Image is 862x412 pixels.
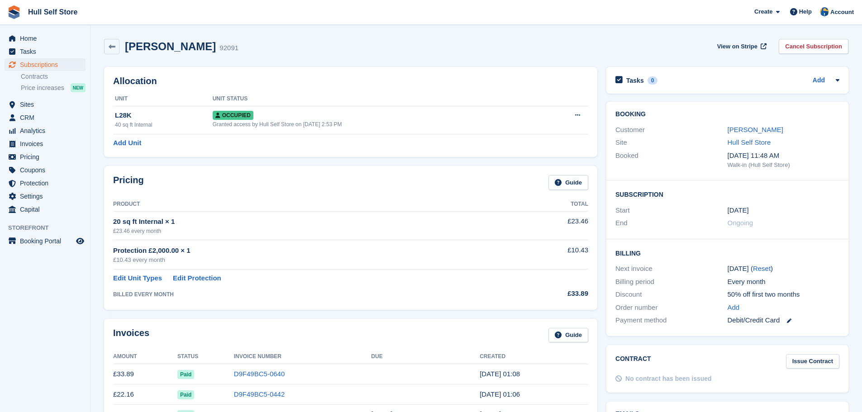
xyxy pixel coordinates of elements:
a: menu [5,164,86,176]
a: Guide [548,328,588,343]
span: Settings [20,190,74,203]
span: Price increases [21,84,64,92]
a: menu [5,45,86,58]
div: Order number [615,303,727,313]
a: menu [5,203,86,216]
span: Help [799,7,812,16]
div: £10.43 every month [113,256,512,265]
div: Booked [615,151,727,170]
div: 20 sq ft Internal × 1 [113,217,512,227]
span: Capital [20,203,74,216]
div: £23.46 every month [113,227,512,235]
div: [DATE] 11:48 AM [728,151,839,161]
a: Contracts [21,72,86,81]
a: Edit Unit Types [113,273,162,284]
h2: Billing [615,248,839,257]
span: Paid [177,390,194,399]
div: Discount [615,289,727,300]
div: No contract has been issued [625,374,712,384]
a: menu [5,137,86,150]
h2: [PERSON_NAME] [125,40,216,52]
th: Product [113,197,512,212]
a: Reset [753,265,771,272]
a: menu [5,58,86,71]
a: menu [5,235,86,247]
div: 40 sq ft Internal [115,121,213,129]
a: Preview store [75,236,86,246]
span: Tasks [20,45,74,58]
a: menu [5,190,86,203]
a: Cancel Subscription [779,39,848,54]
div: [DATE] ( ) [728,264,839,274]
div: Next invoice [615,264,727,274]
span: Coupons [20,164,74,176]
div: £33.89 [512,289,588,299]
td: £23.46 [512,211,588,240]
time: 2025-08-28 00:08:26 UTC [480,370,520,378]
span: Pricing [20,151,74,163]
a: Hull Self Store [728,138,771,146]
td: £10.43 [512,240,588,270]
span: Protection [20,177,74,189]
span: Invoices [20,137,74,150]
div: Granted access by Hull Self Store on [DATE] 2:53 PM [213,120,540,128]
span: CRM [20,111,74,124]
th: Unit [113,92,213,106]
a: D9F49BC5-0442 [234,390,285,398]
img: stora-icon-8386f47178a22dfd0bd8f6a31ec36ba5ce8667c1dd55bd0f319d3a0aa187defe.svg [7,5,21,19]
a: Price increases NEW [21,83,86,93]
a: Guide [548,175,588,190]
h2: Allocation [113,76,588,86]
a: menu [5,111,86,124]
div: Walk-in (Hull Self Store) [728,161,839,170]
span: Paid [177,370,194,379]
div: Billing period [615,277,727,287]
div: Site [615,137,727,148]
th: Invoice Number [234,350,371,364]
a: menu [5,124,86,137]
a: Edit Protection [173,273,221,284]
span: Sites [20,98,74,111]
div: L28K [115,110,213,121]
time: 2025-06-28 00:00:00 UTC [728,205,749,216]
a: menu [5,98,86,111]
a: Hull Self Store [24,5,81,19]
td: £33.89 [113,364,177,384]
a: View on Stripe [714,39,768,54]
div: End [615,218,727,228]
div: 50% off first two months [728,289,839,300]
span: Occupied [213,111,253,120]
h2: Subscription [615,189,839,199]
span: Storefront [8,223,90,232]
div: Every month [728,277,839,287]
h2: Invoices [113,328,149,343]
div: 92091 [219,43,238,53]
a: [PERSON_NAME] [728,126,783,133]
span: Booking Portal [20,235,74,247]
a: D9F49BC5-0640 [234,370,285,378]
h2: Pricing [113,175,144,190]
div: Customer [615,125,727,135]
th: Unit Status [213,92,540,106]
span: View on Stripe [717,42,757,51]
img: Hull Self Store [820,7,829,16]
div: Debit/Credit Card [728,315,839,326]
a: menu [5,151,86,163]
h2: Tasks [626,76,644,85]
span: Create [754,7,772,16]
span: Ongoing [728,219,753,227]
div: 0 [648,76,658,85]
a: Add [813,76,825,86]
div: NEW [71,83,86,92]
div: BILLED EVERY MONTH [113,290,512,298]
a: Add [728,303,740,313]
a: Add Unit [113,138,141,148]
a: Issue Contract [786,354,839,369]
th: Amount [113,350,177,364]
th: Status [177,350,234,364]
time: 2025-07-28 00:06:28 UTC [480,390,520,398]
span: Home [20,32,74,45]
span: Account [830,8,854,17]
span: Subscriptions [20,58,74,71]
a: menu [5,32,86,45]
